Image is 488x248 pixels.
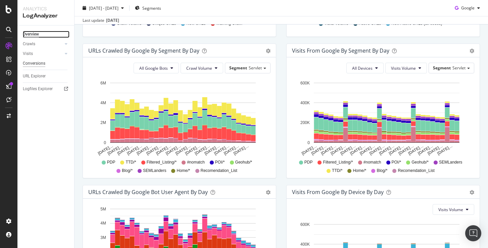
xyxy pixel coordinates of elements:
[106,17,119,23] div: [DATE]
[307,140,310,145] text: 0
[346,63,384,73] button: All Devices
[201,168,237,174] span: Recomendation_List
[391,65,416,71] span: Visits Volume
[134,63,179,73] button: All Google Bots
[332,168,342,174] span: TTD/*
[385,63,427,73] button: Visits Volume
[107,160,115,165] span: PDP
[470,49,474,53] div: gear
[433,204,474,215] button: Visits Volume
[300,242,310,247] text: 400K
[132,3,164,13] button: Segments
[292,189,384,195] div: Visits From Google By Device By Day
[80,3,127,13] button: [DATE] - [DATE]
[433,65,451,71] span: Segment
[353,168,366,174] span: Home/*
[23,60,45,67] div: Conversions
[186,65,212,71] span: Crawl Volume
[23,85,69,92] a: Logfiles Explorer
[266,49,271,53] div: gear
[143,168,166,174] span: SEMLanders
[177,168,190,174] span: Home/*
[392,160,401,165] span: POI/*
[249,65,262,71] span: Servlet
[89,5,118,11] span: [DATE] - [DATE]
[300,81,310,85] text: 600K
[23,50,33,57] div: Visits
[215,160,225,165] span: POI/*
[126,160,136,165] span: TTD/*
[142,5,161,11] span: Segments
[23,85,53,92] div: Logfiles Explorer
[23,50,63,57] a: Visits
[88,79,271,157] svg: A chart.
[438,207,463,212] span: Visits Volume
[23,73,46,80] div: URL Explorer
[300,222,310,227] text: 600K
[23,5,69,12] div: Analytics
[23,60,69,67] a: Conversions
[300,121,310,125] text: 200K
[465,225,481,241] div: Open Intercom Messenger
[23,41,35,48] div: Crawls
[323,160,353,165] span: Filtered_Listing/*
[363,160,381,165] span: #nomatch
[23,12,69,20] div: LogAnalyzer
[83,17,119,23] div: Last update
[452,3,483,13] button: Google
[187,160,205,165] span: #nomatch
[100,81,106,85] text: 6M
[100,207,106,211] text: 5M
[292,79,474,157] svg: A chart.
[398,168,434,174] span: Recomendation_List
[100,101,106,105] text: 4M
[88,47,199,54] div: URLs Crawled by Google By Segment By Day
[23,31,39,38] div: Overview
[181,63,223,73] button: Crawl Volume
[100,221,106,226] text: 4M
[439,160,462,165] span: SEMLanders
[461,5,475,11] span: Google
[266,190,271,195] div: gear
[292,47,389,54] div: Visits from Google By Segment By Day
[88,189,208,195] div: URLs Crawled by Google bot User Agent By Day
[104,140,106,145] text: 0
[139,65,168,71] span: All Google Bots
[23,73,69,80] a: URL Explorer
[235,160,252,165] span: Geohub/*
[23,41,63,48] a: Crawls
[377,168,387,174] span: Blog/*
[100,235,106,240] text: 3M
[470,190,474,195] div: gear
[304,160,313,165] span: PDP
[147,160,177,165] span: Filtered_Listing/*
[352,65,373,71] span: All Devices
[23,31,69,38] a: Overview
[122,168,133,174] span: Blog/*
[411,160,429,165] span: Geohub/*
[300,101,310,105] text: 400K
[452,65,466,71] span: Servlet
[100,121,106,125] text: 2M
[229,65,247,71] span: Segment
